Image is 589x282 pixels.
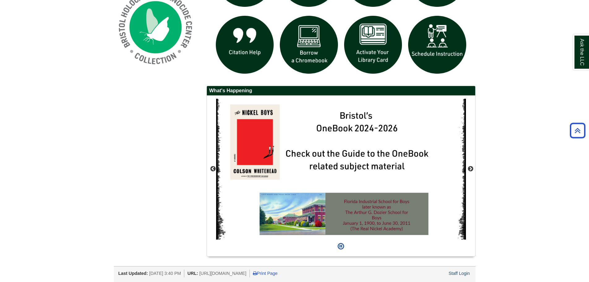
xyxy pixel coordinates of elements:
[213,13,277,77] img: citation help icon links to citation help guide page
[216,99,466,240] div: This box contains rotating images
[449,271,470,276] a: Staff Login
[341,13,405,77] img: activate Library Card icon links to form to activate student ID into library card
[199,271,246,276] span: [URL][DOMAIN_NAME]
[187,271,198,276] span: URL:
[405,13,469,77] img: For faculty. Schedule Library Instruction icon links to form.
[253,271,257,275] i: Print Page
[118,271,148,276] span: Last Updated:
[216,99,466,240] img: The Nickel Boys OneBook
[149,271,181,276] span: [DATE] 3:40 PM
[467,166,474,172] button: Next
[207,86,475,96] h2: What's Happening
[568,126,587,135] a: Back to Top
[336,240,346,253] button: Pause
[253,271,278,276] a: Print Page
[210,166,216,172] button: Previous
[277,13,341,77] img: Borrow a chromebook icon links to the borrow a chromebook web page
